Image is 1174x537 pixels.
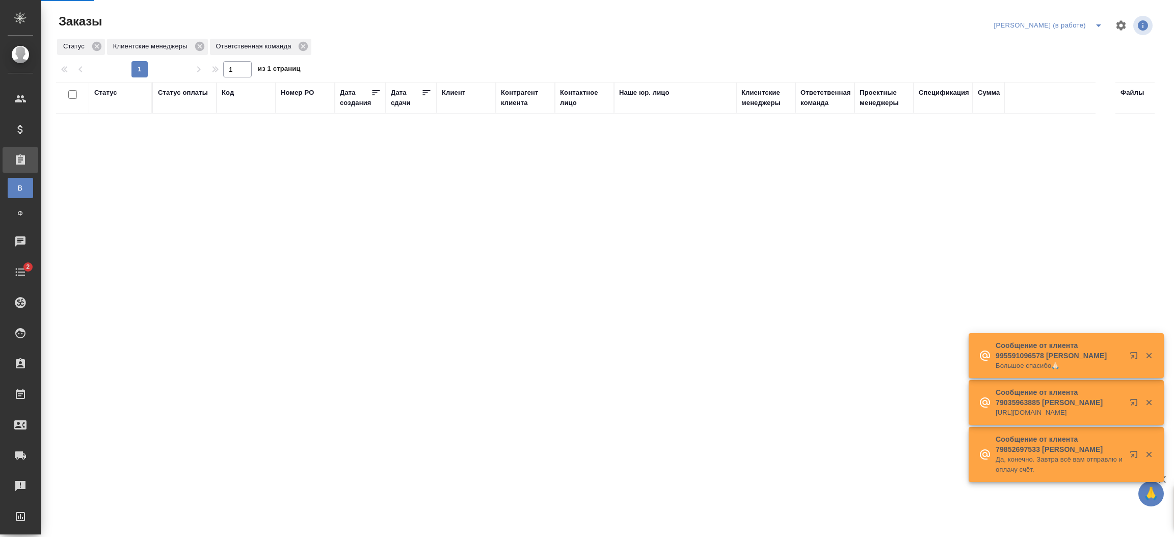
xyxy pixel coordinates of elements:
p: Да, конечно. Завтра всё вам отправлю и оплачу счёт. [996,454,1123,475]
div: Статус оплаты [158,88,208,98]
div: Проектные менеджеры [860,88,909,108]
span: Ф [13,208,28,219]
div: Ответственная команда [210,39,312,55]
a: В [8,178,33,198]
button: Закрыть [1138,450,1159,459]
div: Сумма [978,88,1000,98]
button: Открыть в новой вкладке [1124,444,1148,469]
span: Заказы [56,13,102,30]
div: Номер PO [281,88,314,98]
div: Контактное лицо [560,88,609,108]
div: split button [991,17,1109,34]
span: Посмотреть информацию [1133,16,1155,35]
span: 2 [20,262,36,272]
div: Ответственная команда [801,88,851,108]
div: Клиентские менеджеры [741,88,790,108]
div: Клиент [442,88,465,98]
button: Открыть в новой вкладке [1124,345,1148,370]
div: Клиентские менеджеры [107,39,208,55]
p: [URL][DOMAIN_NAME] [996,408,1123,418]
div: Спецификация [919,88,969,98]
div: Статус [57,39,105,55]
div: Дата создания [340,88,371,108]
p: Сообщение от клиента 995591096578 [PERSON_NAME] [996,340,1123,361]
div: Наше юр. лицо [619,88,670,98]
div: Код [222,88,234,98]
span: Настроить таблицу [1109,13,1133,38]
span: из 1 страниц [258,63,301,77]
p: Сообщение от клиента 79035963885 [PERSON_NAME] [996,387,1123,408]
p: Статус [63,41,88,51]
div: Статус [94,88,117,98]
p: Сообщение от клиента 79852697533 [PERSON_NAME] [996,434,1123,454]
div: Контрагент клиента [501,88,550,108]
button: Закрыть [1138,398,1159,407]
p: Большое спасибо🙏🏻 [996,361,1123,371]
p: Клиентские менеджеры [113,41,191,51]
div: Файлы [1120,88,1144,98]
button: Закрыть [1138,351,1159,360]
button: Открыть в новой вкладке [1124,392,1148,417]
span: В [13,183,28,193]
p: Ответственная команда [216,41,295,51]
div: Дата сдачи [391,88,421,108]
a: Ф [8,203,33,224]
a: 2 [3,259,38,285]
